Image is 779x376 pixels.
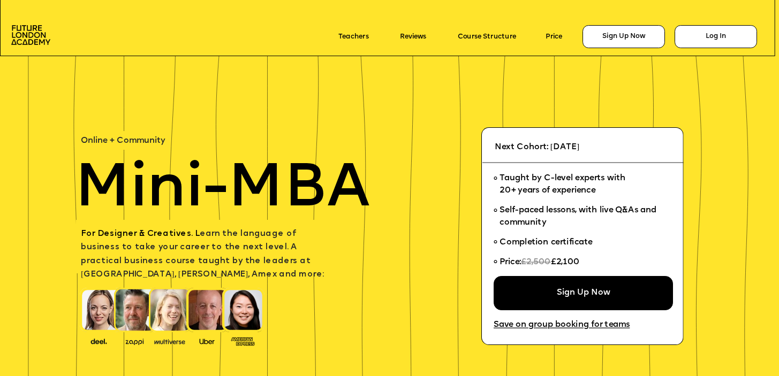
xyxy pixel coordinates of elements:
span: Price: [500,258,521,266]
img: image-388f4489-9820-4c53-9b08-f7df0b8d4ae2.png [84,336,114,346]
span: Next Cohort: [DATE] [495,143,579,152]
span: £2,100 [551,258,580,266]
a: Reviews [400,33,426,41]
span: earn the language of business to take your career to the next level. A practical business course ... [81,229,324,279]
img: image-93eab660-639c-4de6-957c-4ae039a0235a.png [228,335,258,346]
span: Completion certificate [500,238,593,247]
a: Price [546,33,562,41]
span: Taught by C-level experts with 20+ years of experience [500,174,625,195]
a: Save on group booking for teams [494,320,630,329]
span: Online + Community [81,136,165,145]
img: image-b7d05013-d886-4065-8d38-3eca2af40620.png [152,336,188,346]
a: Course Structure [458,33,516,41]
img: image-99cff0b2-a396-4aab-8550-cf4071da2cb9.png [192,336,222,345]
img: image-aac980e9-41de-4c2d-a048-f29dd30a0068.png [11,25,50,45]
span: Mini-MBA [74,160,369,221]
img: image-b2f1584c-cbf7-4a77-bbe0-f56ae6ee31f2.png [119,336,150,345]
span: Self-paced lessons, with live Q&As and community [500,206,659,226]
span: For Designer & Creatives. L [81,229,200,238]
span: £2,500 [521,258,550,266]
a: Teachers [338,33,369,41]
